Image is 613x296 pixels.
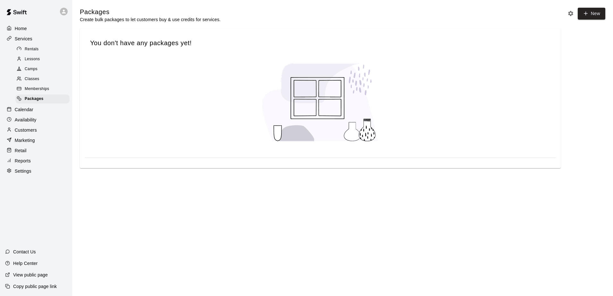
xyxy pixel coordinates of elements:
a: Classes [15,74,72,84]
a: Availability [5,115,67,125]
p: View public page [13,272,48,278]
span: Classes [25,76,39,82]
p: Retail [15,147,27,154]
p: Create bulk packages to let customers buy & use credits for services. [80,16,221,23]
p: Customers [15,127,37,133]
span: Packages [25,96,44,102]
a: New [578,8,605,20]
a: Home [5,24,67,33]
a: Rentals [15,44,72,54]
div: Classes [15,75,70,84]
p: Services [15,36,32,42]
a: Retail [5,146,67,155]
p: Reports [15,158,31,164]
p: Home [15,25,27,32]
div: Packages [15,95,70,103]
div: Memberships [15,85,70,94]
p: Availability [15,117,37,123]
span: Lessons [25,56,40,62]
a: Services [5,34,67,44]
a: Packages [15,94,72,104]
p: Contact Us [13,249,36,255]
span: Rentals [25,46,39,53]
span: Camps [25,66,38,72]
p: Help Center [13,260,38,267]
div: Camps [15,65,70,74]
a: Settings [5,166,67,176]
h5: Packages [80,8,221,16]
span: Memberships [25,86,49,92]
a: Calendar [5,105,67,114]
div: Rentals [15,45,70,54]
a: Camps [15,64,72,74]
p: Settings [15,168,31,174]
span: You don't have any packages yet! [90,39,550,47]
p: Calendar [15,106,33,113]
p: Marketing [15,137,35,144]
div: Lessons [15,55,70,64]
p: Copy public page link [13,283,57,290]
a: Reports [5,156,67,166]
a: Marketing [5,136,67,145]
a: Lessons [15,54,72,64]
button: Packages settings [566,9,575,18]
a: Customers [5,125,67,135]
a: Memberships [15,84,72,94]
img: No package created [256,57,384,147]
